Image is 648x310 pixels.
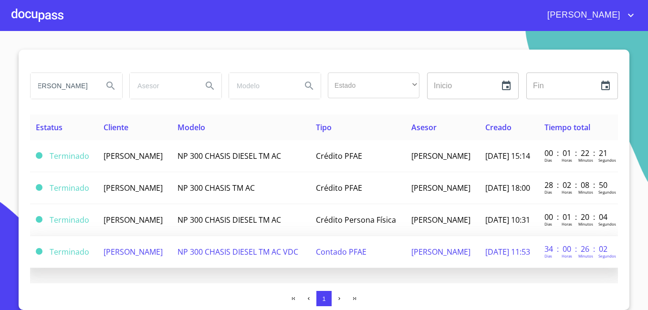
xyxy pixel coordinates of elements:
p: 00 : 01 : 22 : 21 [544,148,609,158]
p: Dias [544,253,552,258]
span: [DATE] 10:31 [485,215,530,225]
span: [PERSON_NAME] [104,183,163,193]
span: Tiempo total [544,122,590,133]
span: Terminado [50,151,89,161]
p: Dias [544,221,552,227]
p: Minutos [578,189,593,195]
p: Minutos [578,221,593,227]
span: Terminado [36,216,42,223]
p: Horas [562,189,572,195]
span: Terminado [50,215,89,225]
span: Contado PFAE [316,247,366,257]
span: [PERSON_NAME] [104,247,163,257]
span: NP 300 CHASIS DIESEL TM AC [178,215,281,225]
span: [PERSON_NAME] [104,215,163,225]
p: Horas [562,157,572,163]
button: Search [298,74,321,97]
span: Tipo [316,122,332,133]
span: Terminado [50,247,89,257]
button: Search [99,74,122,97]
input: search [229,73,294,99]
span: [PERSON_NAME] [411,215,470,225]
span: [PERSON_NAME] [411,151,470,161]
p: 34 : 00 : 26 : 02 [544,244,609,254]
p: Dias [544,157,552,163]
p: 28 : 02 : 08 : 50 [544,180,609,190]
span: NP 300 CHASIS TM AC [178,183,255,193]
span: Crédito Persona Física [316,215,396,225]
p: Segundos [598,221,616,227]
button: Search [199,74,221,97]
span: Terminado [50,183,89,193]
span: [PERSON_NAME] [540,8,625,23]
span: NP 300 CHASIS DIESEL TM AC VDC [178,247,298,257]
span: Estatus [36,122,63,133]
span: [PERSON_NAME] [411,247,470,257]
span: Modelo [178,122,205,133]
span: Crédito PFAE [316,183,362,193]
p: Horas [562,221,572,227]
span: Terminado [36,184,42,191]
span: Crédito PFAE [316,151,362,161]
p: Segundos [598,189,616,195]
p: Dias [544,189,552,195]
span: Cliente [104,122,128,133]
span: [DATE] 11:53 [485,247,530,257]
span: Creado [485,122,512,133]
span: NP 300 CHASIS DIESEL TM AC [178,151,281,161]
div: ​ [328,72,419,98]
input: search [130,73,195,99]
p: 00 : 01 : 20 : 04 [544,212,609,222]
p: Minutos [578,253,593,258]
span: Terminado [36,152,42,159]
span: Asesor [411,122,437,133]
span: [PERSON_NAME] [411,183,470,193]
p: Segundos [598,157,616,163]
button: account of current user [540,8,637,23]
input: search [31,73,95,99]
button: 1 [316,291,332,306]
p: Segundos [598,253,616,258]
span: Terminado [36,248,42,255]
span: [DATE] 15:14 [485,151,530,161]
span: [PERSON_NAME] [104,151,163,161]
span: [DATE] 18:00 [485,183,530,193]
p: Minutos [578,157,593,163]
p: Horas [562,253,572,258]
span: 1 [322,295,325,302]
